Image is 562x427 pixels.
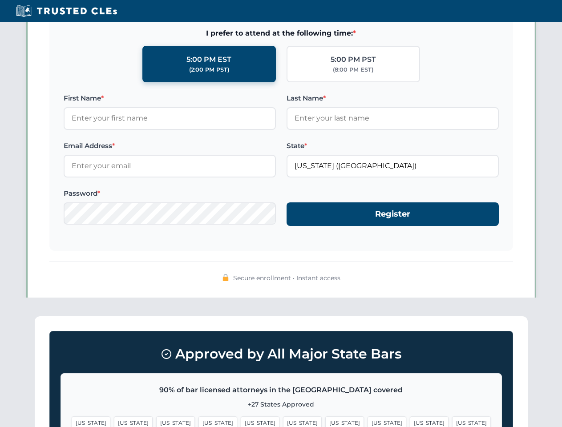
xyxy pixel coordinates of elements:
[287,202,499,226] button: Register
[72,399,491,409] p: +27 States Approved
[287,155,499,177] input: Florida (FL)
[72,384,491,396] p: 90% of bar licensed attorneys in the [GEOGRAPHIC_DATA] covered
[186,54,231,65] div: 5:00 PM EST
[64,188,276,199] label: Password
[64,93,276,104] label: First Name
[61,342,502,366] h3: Approved by All Major State Bars
[64,155,276,177] input: Enter your email
[287,107,499,129] input: Enter your last name
[64,141,276,151] label: Email Address
[333,65,373,74] div: (8:00 PM EST)
[222,274,229,281] img: 🔒
[189,65,229,74] div: (2:00 PM PST)
[13,4,120,18] img: Trusted CLEs
[287,93,499,104] label: Last Name
[64,107,276,129] input: Enter your first name
[64,28,499,39] span: I prefer to attend at the following time:
[287,141,499,151] label: State
[233,273,340,283] span: Secure enrollment • Instant access
[331,54,376,65] div: 5:00 PM PST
